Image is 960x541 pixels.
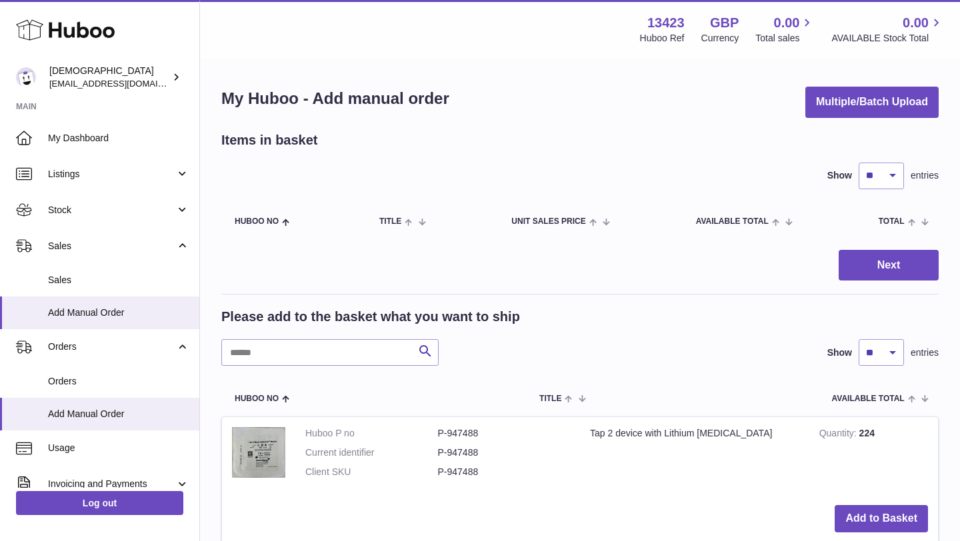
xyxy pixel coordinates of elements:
[832,394,905,403] span: AVAILABLE Total
[49,65,169,90] div: [DEMOGRAPHIC_DATA]
[835,505,928,532] button: Add to Basket
[232,427,285,478] img: Tap 2 device with Lithium Heparin
[755,32,815,45] span: Total sales
[221,308,520,326] h2: Please add to the basket what you want to ship
[48,274,189,286] span: Sales
[48,168,175,181] span: Listings
[438,427,571,440] dd: P-947488
[48,204,175,217] span: Stock
[221,88,449,109] h1: My Huboo - Add manual order
[647,14,685,32] strong: 13423
[235,394,279,403] span: Huboo no
[48,442,189,454] span: Usage
[805,87,939,118] button: Multiple/Batch Upload
[774,14,800,32] span: 0.00
[438,446,571,459] dd: P-947488
[235,217,279,226] span: Huboo no
[49,78,196,89] span: [EMAIL_ADDRESS][DOMAIN_NAME]
[438,466,571,478] dd: P-947488
[48,240,175,253] span: Sales
[48,340,175,353] span: Orders
[48,132,189,145] span: My Dashboard
[511,217,585,226] span: Unit Sales Price
[827,346,852,359] label: Show
[16,67,36,87] img: olgazyuz@outlook.com
[831,32,944,45] span: AVAILABLE Stock Total
[827,169,852,182] label: Show
[755,14,815,45] a: 0.00 Total sales
[305,466,438,478] dt: Client SKU
[305,446,438,459] dt: Current identifier
[911,346,939,359] span: entries
[16,491,183,515] a: Log out
[696,217,769,226] span: AVAILABLE Total
[580,417,809,495] td: Tap 2 device with Lithium [MEDICAL_DATA]
[221,131,318,149] h2: Items in basket
[701,32,739,45] div: Currency
[809,417,938,495] td: 224
[48,306,189,319] span: Add Manual Order
[305,427,438,440] dt: Huboo P no
[640,32,685,45] div: Huboo Ref
[879,217,905,226] span: Total
[819,428,859,442] strong: Quantity
[839,250,939,281] button: Next
[539,394,561,403] span: Title
[48,375,189,388] span: Orders
[710,14,739,32] strong: GBP
[903,14,929,32] span: 0.00
[48,478,175,490] span: Invoicing and Payments
[48,408,189,420] span: Add Manual Order
[831,14,944,45] a: 0.00 AVAILABLE Stock Total
[379,217,401,226] span: Title
[911,169,939,182] span: entries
